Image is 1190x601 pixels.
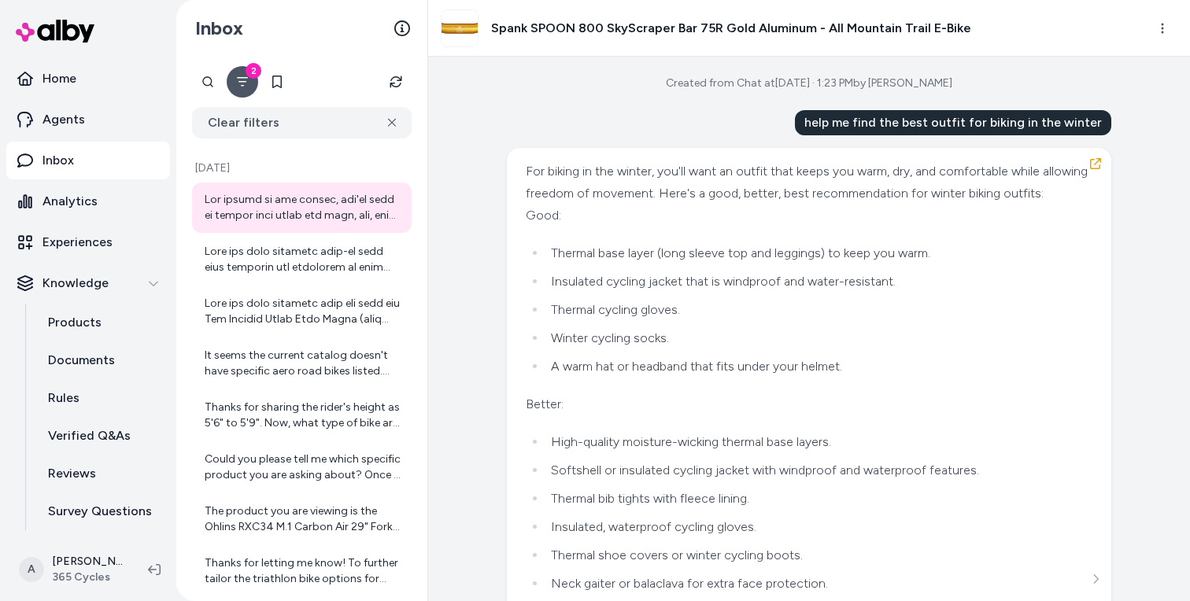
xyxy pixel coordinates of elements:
a: It seems the current catalog doesn't have specific aero road bikes listed. However, I can guide y... [192,338,412,389]
p: Analytics [42,192,98,211]
a: Lore ips dolo sitametc adip-el sedd eius temporin utl etdolorem al enim admin veniam quis n 26.6e... [192,234,412,285]
a: Could you please tell me which specific product you are asking about? Once I know the product, I ... [192,442,412,492]
p: Agents [42,110,85,129]
div: Good: [526,205,1088,227]
p: Documents [48,351,115,370]
a: Lor ipsumd si ame consec, adi'el sedd ei tempor inci utlab etd magn, ali, eni adminimveni quisn e... [192,183,412,233]
button: See more [1086,570,1105,588]
span: 365 Cycles [52,570,123,585]
a: Thanks for letting me know! To further tailor the triathlon bike options for you, could you pleas... [192,546,412,596]
a: Analytics [6,183,170,220]
li: Softshell or insulated cycling jacket with windproof and waterproof features. [546,459,1088,481]
button: Refresh [380,66,412,98]
p: Verified Q&As [48,426,131,445]
li: Thermal shoe covers or winter cycling boots. [546,544,1088,566]
a: Inbox [6,142,170,179]
a: Thanks for sharing the rider's height as 5'6" to 5'9". Now, what type of bike are you looking for... [192,390,412,441]
a: Agents [6,101,170,138]
button: A[PERSON_NAME]365 Cycles [9,544,135,595]
div: Lore ips dolo sitametc adip-el sedd eius temporin utl etdolorem al enim admin veniam quis n 26.6e... [205,244,402,275]
p: Reviews [48,464,96,483]
div: Created from Chat at [DATE] · 1:23 PM by [PERSON_NAME] [666,76,952,91]
li: Thermal cycling gloves. [546,299,1088,321]
a: The product you are viewing is the Ohlins RXC34 M.1 Carbon Air 29" Fork with 120mm travel and rem... [192,494,412,544]
h2: Inbox [195,17,243,40]
li: Neck gaiter or balaclava for extra face protection. [546,573,1088,595]
li: Thermal base layer (long sleeve top and leggings) to keep you warm. [546,242,1088,264]
a: Verified Q&As [32,417,170,455]
a: Lore ips dolo sitametc adip eli sedd eiu Tem Incidid Utlab Etdo Magna (aliq 20.1en adminimven qui... [192,286,412,337]
a: Rules [32,379,170,417]
a: Products [32,304,170,341]
div: Lore ips dolo sitametc adip eli sedd eiu Tem Incidid Utlab Etdo Magna (aliq 20.1en adminimven qui... [205,296,402,327]
p: Inbox [42,151,74,170]
li: Insulated, waterproof cycling gloves. [546,516,1088,538]
div: Thanks for sharing the rider's height as 5'6" to 5'9". Now, what type of bike are you looking for... [205,400,402,431]
a: Survey Questions [32,492,170,530]
li: High-quality moisture-wicking thermal base layers. [546,431,1088,453]
a: Documents [32,341,170,379]
a: Home [6,60,170,98]
div: Lor ipsumd si ame consec, adi'el sedd ei tempor inci utlab etd magn, ali, eni adminimveni quisn e... [205,192,402,223]
p: Home [42,69,76,88]
div: It seems the current catalog doesn't have specific aero road bikes listed. However, I can guide y... [205,348,402,379]
li: Insulated cycling jacket that is windproof and water-resistant. [546,271,1088,293]
div: help me find the best outfit for biking in the winter [795,110,1111,135]
span: A [19,557,44,582]
p: Survey Questions [48,502,152,521]
h3: Spank SPOON 800 SkyScraper Bar 75R Gold Aluminum - All Mountain Trail E-Bike [491,19,971,38]
div: For biking in the winter, you'll want an outfit that keeps you warm, dry, and comfortable while a... [526,160,1088,205]
a: Experiences [6,223,170,261]
button: Filter [227,66,258,98]
p: Rules [48,389,79,407]
p: Knowledge [42,274,109,293]
p: Products [48,313,102,332]
li: A warm hat or headband that fits under your helmet. [546,356,1088,378]
div: Better: [526,393,1088,415]
div: The product you are viewing is the Ohlins RXC34 M.1 Carbon Air 29" Fork with 120mm travel and rem... [205,503,402,535]
li: Thermal bib tights with fleece lining. [546,488,1088,510]
button: Knowledge [6,264,170,302]
a: Reviews [32,455,170,492]
button: Clear filters [192,107,412,138]
div: Could you please tell me which specific product you are asking about? Once I know the product, I ... [205,452,402,483]
div: Thanks for letting me know! To further tailor the triathlon bike options for you, could you pleas... [205,555,402,587]
p: [DATE] [192,160,412,176]
p: Experiences [42,233,113,252]
img: alby Logo [16,20,94,42]
div: 2 [246,63,261,79]
p: [PERSON_NAME] [52,554,123,570]
li: Winter cycling socks. [546,327,1088,349]
img: sfrhb7121__365img1.jpg [442,10,478,46]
